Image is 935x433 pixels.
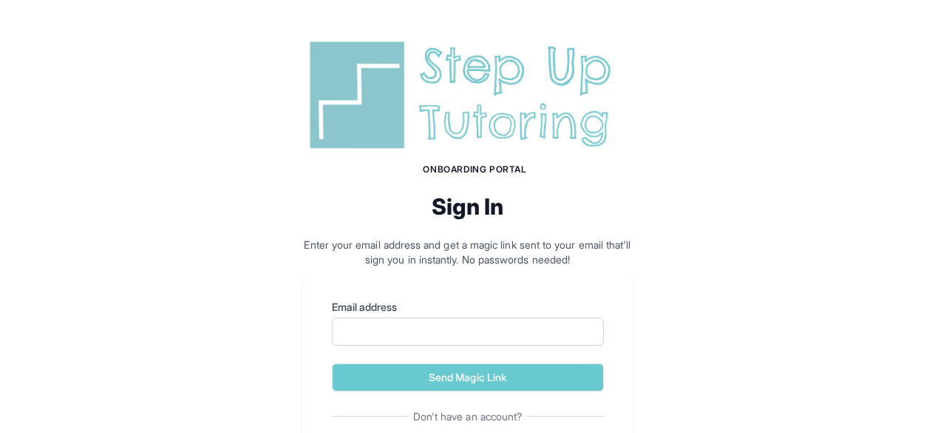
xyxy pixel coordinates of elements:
[302,36,633,155] img: Step Up Tutoring horizontal logo
[317,164,633,175] h1: Onboarding Portal
[332,363,604,392] button: Send Magic Link
[302,238,633,267] p: Enter your email address and get a magic link sent to your email that'll sign you in instantly. N...
[332,300,604,315] label: Email address
[302,193,633,220] h2: Sign In
[407,409,528,424] span: Don't have an account?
